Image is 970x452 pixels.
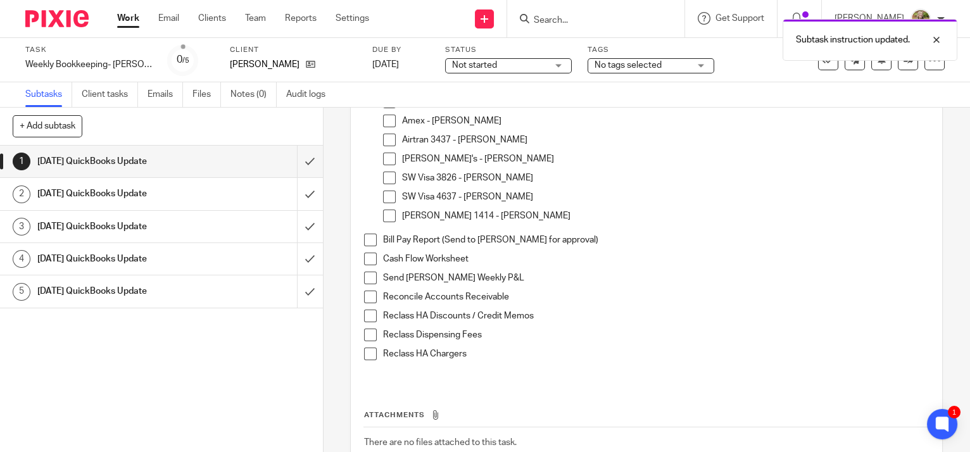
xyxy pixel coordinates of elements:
[25,58,152,71] div: Weekly Bookkeeping- Petruzzi
[286,82,335,107] a: Audit logs
[910,9,931,29] img: image.jpg
[25,82,72,107] a: Subtasks
[13,115,82,137] button: + Add subtask
[595,61,662,70] span: No tags selected
[37,249,202,268] h1: [DATE] QuickBooks Update
[383,234,929,246] p: Bill Pay Report (Send to [PERSON_NAME] for approval)
[230,58,299,71] p: [PERSON_NAME]
[182,57,189,64] small: /5
[402,134,929,146] p: Airtran 3437 - [PERSON_NAME]
[452,61,497,70] span: Not started
[117,12,139,25] a: Work
[402,115,929,127] p: Amex - [PERSON_NAME]
[25,58,152,71] div: Weekly Bookkeeping- [PERSON_NAME]
[383,310,929,322] p: Reclass HA Discounts / Credit Memos
[37,282,202,301] h1: [DATE] QuickBooks Update
[948,406,961,418] div: 1
[445,45,572,55] label: Status
[13,283,30,301] div: 5
[372,45,429,55] label: Due by
[37,184,202,203] h1: [DATE] QuickBooks Update
[402,172,929,184] p: SW Visa 3826 - [PERSON_NAME]
[336,12,369,25] a: Settings
[148,82,183,107] a: Emails
[364,411,425,418] span: Attachments
[13,218,30,235] div: 3
[25,10,89,27] img: Pixie
[13,185,30,203] div: 2
[177,53,189,67] div: 0
[25,45,152,55] label: Task
[37,152,202,171] h1: [DATE] QuickBooks Update
[13,250,30,268] div: 4
[158,12,179,25] a: Email
[402,153,929,165] p: [PERSON_NAME]'s - [PERSON_NAME]
[402,191,929,203] p: SW Visa 4637 - [PERSON_NAME]
[372,60,399,69] span: [DATE]
[402,210,929,222] p: [PERSON_NAME] 1414 - [PERSON_NAME]
[37,217,202,236] h1: [DATE] QuickBooks Update
[198,12,226,25] a: Clients
[383,348,929,360] p: Reclass HA Chargers
[383,253,929,265] p: Cash Flow Worksheet
[383,272,929,284] p: Send [PERSON_NAME] Weekly P&L
[285,12,317,25] a: Reports
[383,291,929,303] p: Reconcile Accounts Receivable
[192,82,221,107] a: Files
[13,153,30,170] div: 1
[245,12,266,25] a: Team
[82,82,138,107] a: Client tasks
[796,34,910,46] p: Subtask instruction updated.
[383,329,929,341] p: Reclass Dispensing Fees
[230,45,356,55] label: Client
[364,438,517,447] span: There are no files attached to this task.
[230,82,277,107] a: Notes (0)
